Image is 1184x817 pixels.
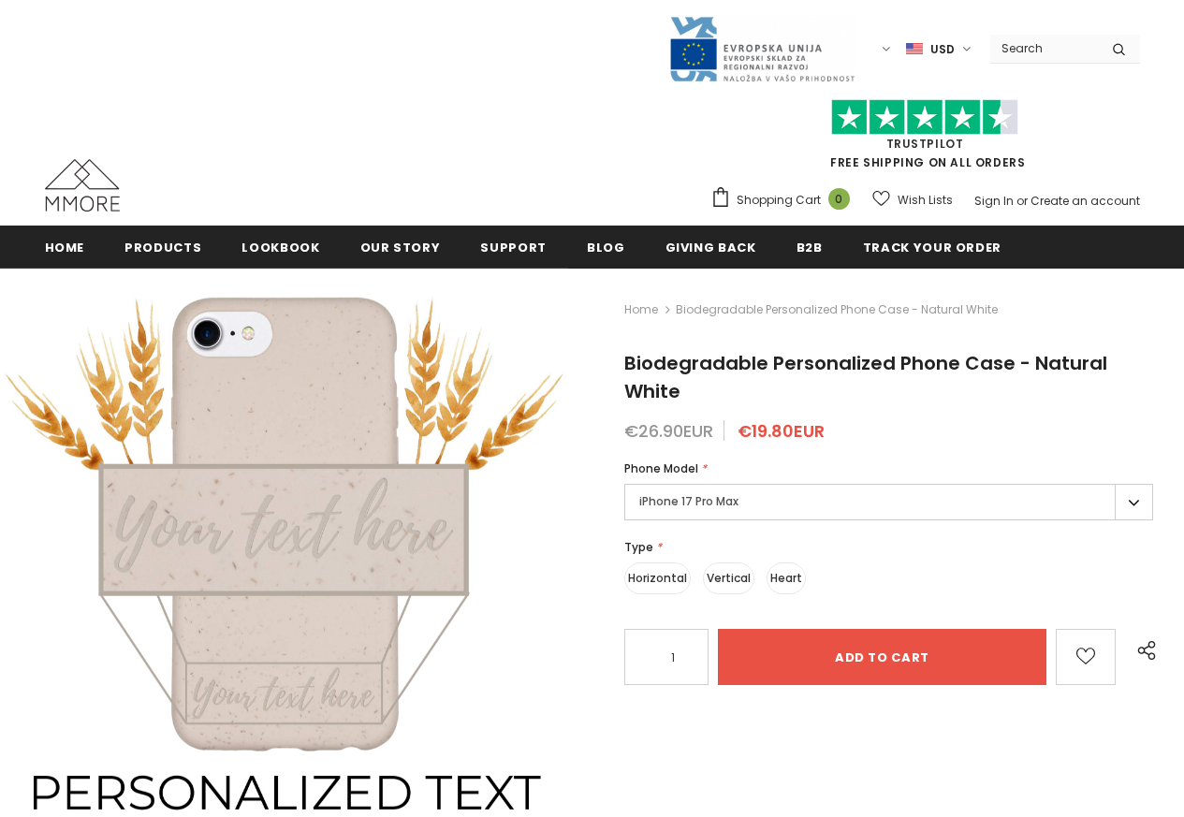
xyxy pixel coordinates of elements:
span: 0 [828,188,850,210]
a: Trustpilot [886,136,964,152]
span: support [480,239,547,256]
a: Home [45,226,85,268]
span: Blog [587,239,625,256]
span: or [1016,193,1028,209]
span: FREE SHIPPING ON ALL ORDERS [710,108,1140,170]
span: Wish Lists [898,191,953,210]
a: Home [624,299,658,321]
span: Lookbook [241,239,319,256]
span: €26.90EUR [624,419,713,443]
a: support [480,226,547,268]
span: B2B [797,239,823,256]
a: Blog [587,226,625,268]
span: Biodegradable Personalized Phone Case - Natural White [676,299,998,321]
img: Javni Razpis [668,15,855,83]
label: iPhone 17 Pro Max [624,484,1153,520]
span: Track your order [863,239,1001,256]
span: Type [624,539,653,555]
input: Add to cart [718,629,1046,685]
span: Biodegradable Personalized Phone Case - Natural White [624,350,1107,404]
span: Products [124,239,201,256]
a: Track your order [863,226,1001,268]
a: Our Story [360,226,441,268]
img: Trust Pilot Stars [831,99,1018,136]
a: Wish Lists [872,183,953,216]
a: Products [124,226,201,268]
span: Home [45,239,85,256]
input: Search Site [990,35,1098,62]
label: Heart [767,562,806,594]
span: Our Story [360,239,441,256]
span: Shopping Cart [737,191,821,210]
span: Giving back [665,239,756,256]
a: Create an account [1031,193,1140,209]
a: Lookbook [241,226,319,268]
img: USD [906,41,923,57]
a: Sign In [974,193,1014,209]
img: MMORE Cases [45,159,120,212]
a: Javni Razpis [668,40,855,56]
span: €19.80EUR [738,419,825,443]
span: USD [930,40,955,59]
a: Shopping Cart 0 [710,186,859,214]
label: Vertical [703,562,754,594]
a: Giving back [665,226,756,268]
span: Phone Model [624,460,698,476]
label: Horizontal [624,562,691,594]
a: B2B [797,226,823,268]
